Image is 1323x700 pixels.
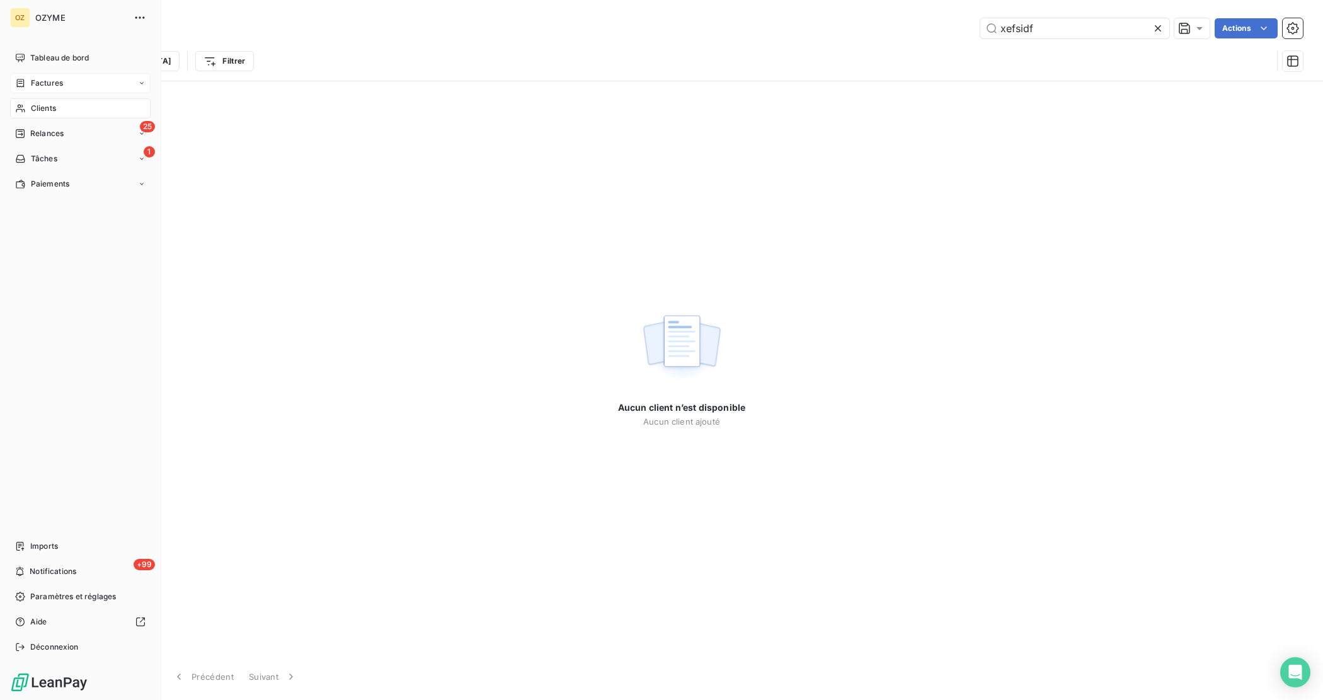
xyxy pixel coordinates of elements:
[10,98,151,118] a: Clients
[31,77,63,89] span: Factures
[31,103,56,114] span: Clients
[31,153,57,164] span: Tâches
[618,401,745,414] span: Aucun client n’est disponible
[10,123,151,144] a: 25Relances
[980,18,1169,38] input: Rechercher
[165,663,241,690] button: Précédent
[195,51,253,71] button: Filtrer
[30,541,58,552] span: Imports
[31,178,69,190] span: Paiements
[144,146,155,158] span: 1
[241,663,305,690] button: Suivant
[10,8,30,28] div: OZ
[10,587,151,607] a: Paramètres et réglages
[134,559,155,570] span: +99
[641,308,722,386] img: empty state
[10,536,151,556] a: Imports
[30,52,89,64] span: Tableau de bord
[10,73,151,93] a: Factures
[35,13,126,23] span: OZYME
[140,121,155,132] span: 25
[30,591,116,602] span: Paramètres et réglages
[643,416,720,427] span: Aucun client ajouté
[10,612,151,632] a: Aide
[10,672,88,692] img: Logo LeanPay
[10,48,151,68] a: Tableau de bord
[30,616,47,628] span: Aide
[10,174,151,194] a: Paiements
[30,566,76,577] span: Notifications
[10,149,151,169] a: 1Tâches
[30,641,79,653] span: Déconnexion
[1215,18,1278,38] button: Actions
[30,128,64,139] span: Relances
[1280,657,1310,687] div: Open Intercom Messenger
